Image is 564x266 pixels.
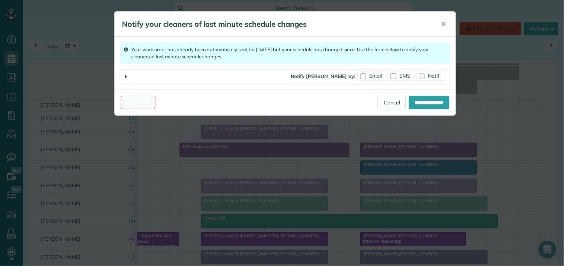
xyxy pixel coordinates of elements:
strong: Notify [PERSON_NAME] by: [291,73,355,81]
span: Notif. [428,72,441,79]
a: Ignore All [121,96,155,109]
div: Your work order has already been automatically sent for [DATE] but your schedule has changed sinc... [120,42,450,64]
h5: Notify your cleaners of last minute schedule changes [122,19,431,29]
span: ✕ [441,20,447,28]
a: Cancel [378,96,406,109]
span: SMS [400,72,411,79]
span: Email [370,72,382,79]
